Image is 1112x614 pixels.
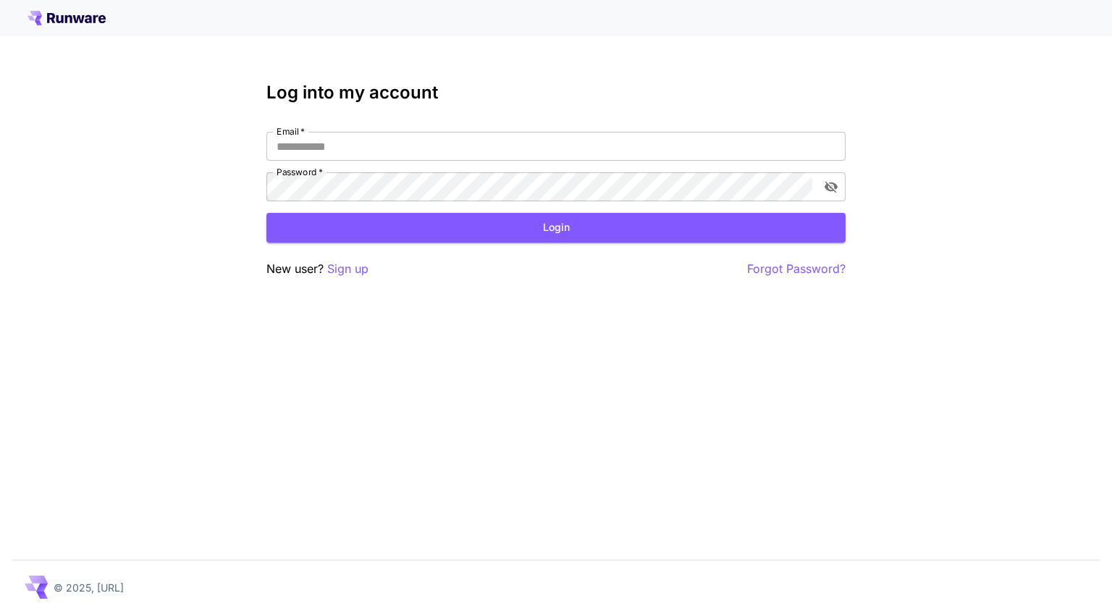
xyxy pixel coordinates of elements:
button: toggle password visibility [818,174,844,200]
h3: Log into my account [266,83,846,103]
label: Email [277,125,305,138]
button: Login [266,213,846,243]
label: Password [277,166,323,178]
button: Sign up [327,260,368,278]
button: Forgot Password? [747,260,846,278]
p: New user? [266,260,368,278]
p: © 2025, [URL] [54,580,124,595]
